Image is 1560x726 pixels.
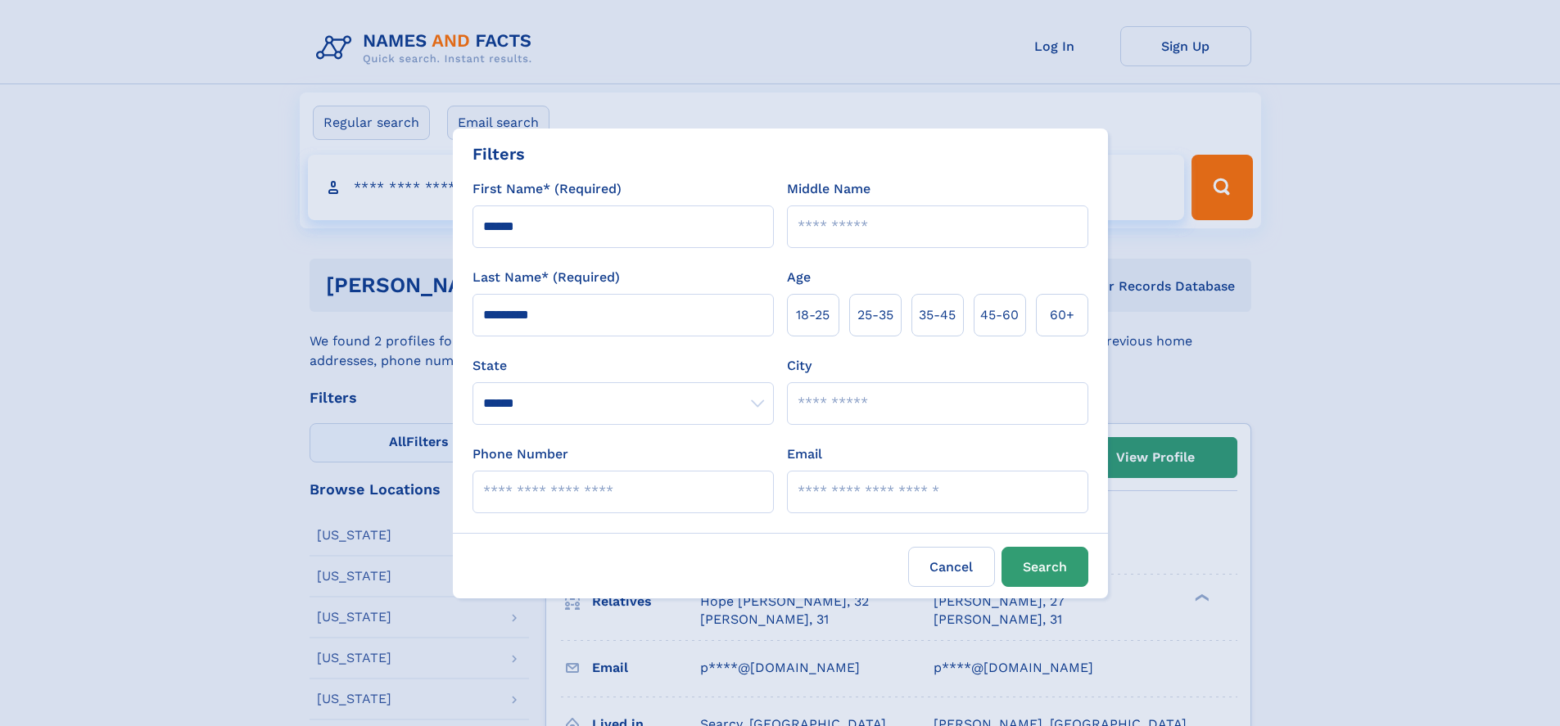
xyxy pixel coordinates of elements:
[473,142,525,166] div: Filters
[980,305,1019,325] span: 45‑60
[1050,305,1074,325] span: 60+
[473,356,774,376] label: State
[787,356,812,376] label: City
[473,179,622,199] label: First Name* (Required)
[796,305,830,325] span: 18‑25
[787,179,870,199] label: Middle Name
[473,444,568,464] label: Phone Number
[857,305,893,325] span: 25‑35
[908,547,995,587] label: Cancel
[1002,547,1088,587] button: Search
[787,444,822,464] label: Email
[919,305,956,325] span: 35‑45
[787,268,811,287] label: Age
[473,268,620,287] label: Last Name* (Required)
